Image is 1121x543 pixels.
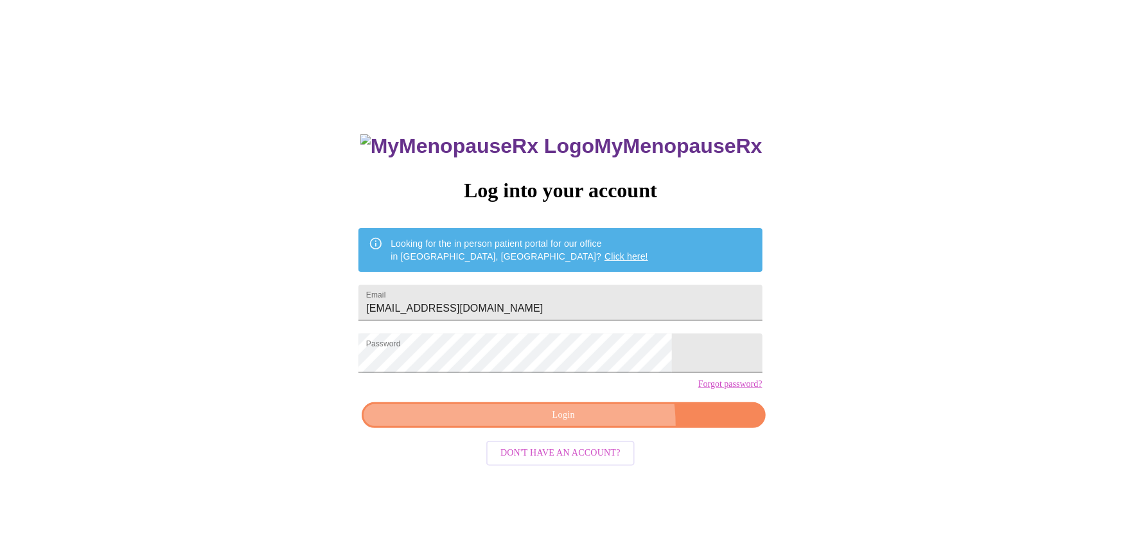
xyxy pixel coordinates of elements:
[605,251,648,262] a: Click here!
[362,402,765,429] button: Login
[500,445,621,461] span: Don't have an account?
[360,134,594,158] img: MyMenopauseRx Logo
[376,407,750,423] span: Login
[358,179,762,202] h3: Log into your account
[698,379,763,389] a: Forgot password?
[483,447,638,458] a: Don't have an account?
[360,134,763,158] h3: MyMenopauseRx
[391,232,648,268] div: Looking for the in person patient portal for our office in [GEOGRAPHIC_DATA], [GEOGRAPHIC_DATA]?
[486,441,635,466] button: Don't have an account?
